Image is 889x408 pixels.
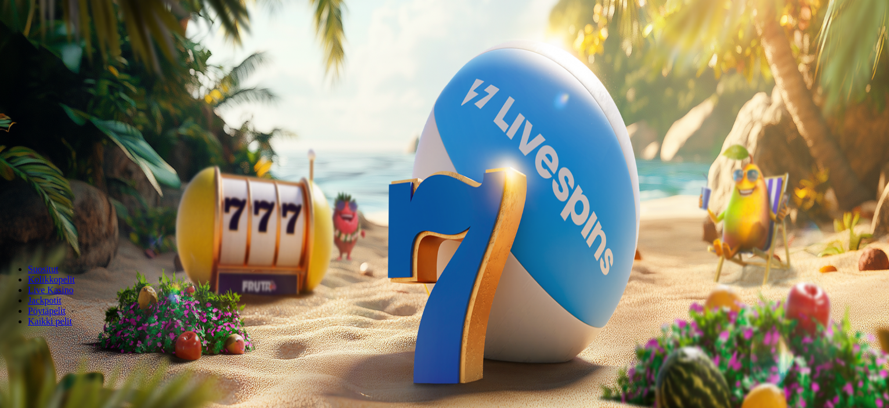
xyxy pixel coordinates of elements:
[5,244,884,327] nav: Lobby
[28,306,66,316] a: Pöytäpelit
[28,264,58,274] a: Suositut
[28,316,72,326] a: Kaikki pelit
[5,244,884,348] header: Lobby
[28,295,62,305] a: Jackpotit
[28,285,74,295] a: Live Kasino
[28,275,75,284] a: Kolikkopelit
